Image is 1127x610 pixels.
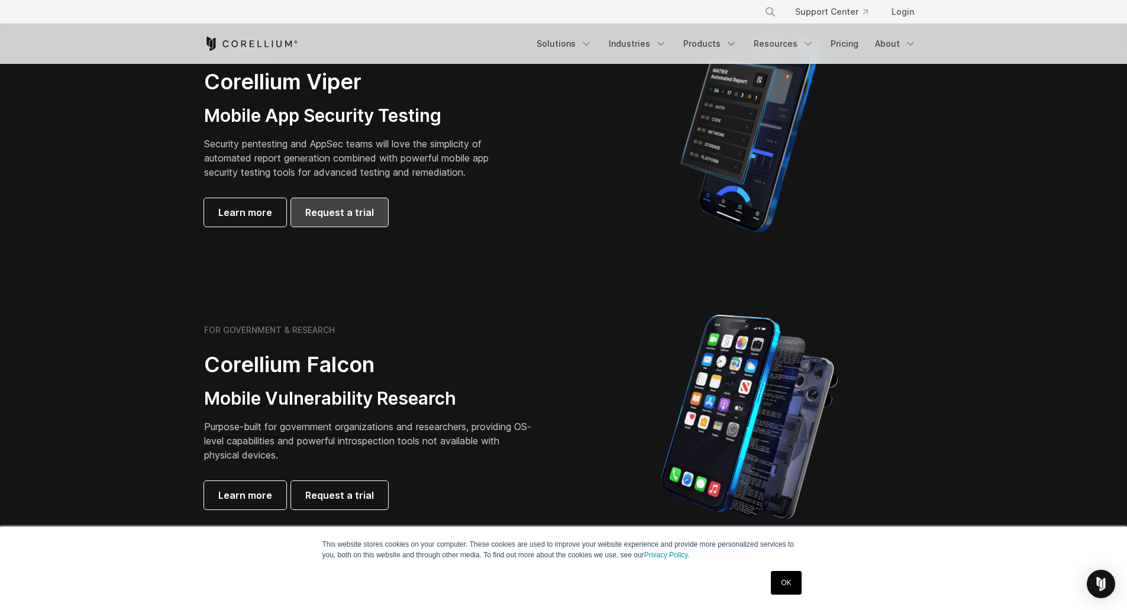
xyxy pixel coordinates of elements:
[204,419,535,462] p: Purpose-built for government organizations and researchers, providing OS-level capabilities and p...
[204,37,298,51] a: Corellium Home
[204,198,286,227] a: Learn more
[204,105,507,127] h3: Mobile App Security Testing
[602,33,674,54] a: Industries
[529,33,599,54] a: Solutions
[291,481,388,509] a: Request a trial
[204,481,286,509] a: Learn more
[322,539,805,560] p: This website stores cookies on your computer. These cookies are used to improve your website expe...
[868,33,923,54] a: About
[204,137,507,179] p: Security pentesting and AppSec teams will love the simplicity of automated report generation comb...
[1087,570,1115,598] div: Open Intercom Messenger
[291,198,388,227] a: Request a trial
[882,1,923,22] a: Login
[660,31,838,238] img: Corellium MATRIX automated report on iPhone showing app vulnerability test results across securit...
[676,33,744,54] a: Products
[204,325,335,335] h6: FOR GOVERNMENT & RESEARCH
[750,1,923,22] div: Navigation Menu
[218,205,272,220] span: Learn more
[747,33,821,54] a: Resources
[218,488,272,502] span: Learn more
[204,388,535,410] h3: Mobile Vulnerability Research
[529,33,923,54] div: Navigation Menu
[786,1,877,22] a: Support Center
[644,551,690,559] a: Privacy Policy.
[760,1,781,22] button: Search
[824,33,866,54] a: Pricing
[305,488,374,502] span: Request a trial
[204,351,535,378] h2: Corellium Falcon
[204,69,507,95] h2: Corellium Viper
[771,571,801,595] a: OK
[660,314,838,521] img: iPhone model separated into the mechanics used to build the physical device.
[305,205,374,220] span: Request a trial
